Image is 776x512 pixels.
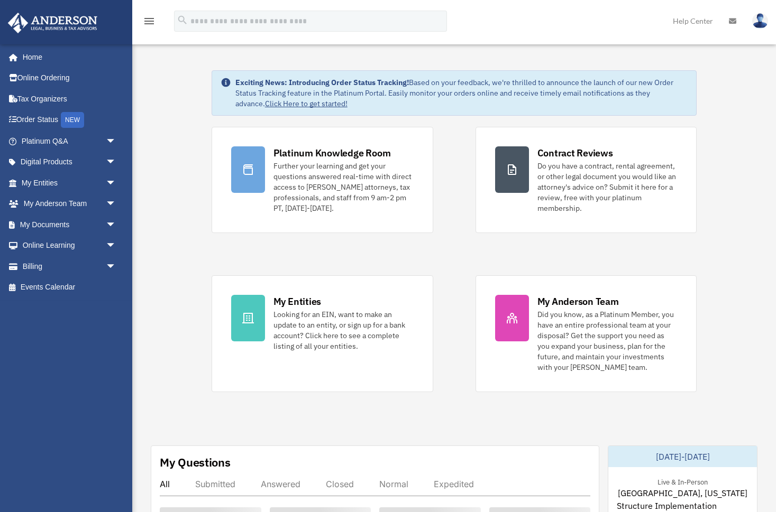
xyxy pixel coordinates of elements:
[326,479,354,489] div: Closed
[273,161,414,213] div: Further your learning and get your questions answered real-time with direct access to [PERSON_NAM...
[106,214,127,236] span: arrow_drop_down
[7,109,132,131] a: Order StatusNEW
[434,479,474,489] div: Expedited
[752,13,768,29] img: User Pic
[212,127,433,233] a: Platinum Knowledge Room Further your learning and get your questions answered real-time with dire...
[273,146,391,160] div: Platinum Knowledge Room
[618,487,747,499] span: [GEOGRAPHIC_DATA], [US_STATE]
[61,112,84,128] div: NEW
[7,46,127,68] a: Home
[537,295,619,308] div: My Anderson Team
[195,479,235,489] div: Submitted
[177,14,188,26] i: search
[7,172,132,193] a: My Entitiesarrow_drop_down
[5,13,101,33] img: Anderson Advisors Platinum Portal
[235,78,409,87] strong: Exciting News: Introducing Order Status Tracking!
[273,309,414,351] div: Looking for an EIN, want to make an update to an entity, or sign up for a bank account? Click her...
[106,152,127,173] span: arrow_drop_down
[7,68,132,89] a: Online Ordering
[212,275,433,392] a: My Entities Looking for an EIN, want to make an update to an entity, or sign up for a bank accoun...
[106,193,127,215] span: arrow_drop_down
[106,256,127,277] span: arrow_drop_down
[608,446,757,467] div: [DATE]-[DATE]
[106,172,127,194] span: arrow_drop_down
[106,235,127,257] span: arrow_drop_down
[476,275,697,392] a: My Anderson Team Did you know, as a Platinum Member, you have an entire professional team at your...
[160,479,170,489] div: All
[7,131,132,152] a: Platinum Q&Aarrow_drop_down
[143,15,156,27] i: menu
[265,99,348,108] a: Click Here to get started!
[476,127,697,233] a: Contract Reviews Do you have a contract, rental agreement, or other legal document you would like...
[537,161,678,213] div: Do you have a contract, rental agreement, or other legal document you would like an attorney's ad...
[7,277,132,298] a: Events Calendar
[235,77,688,109] div: Based on your feedback, we're thrilled to announce the launch of our new Order Status Tracking fe...
[537,309,678,373] div: Did you know, as a Platinum Member, you have an entire professional team at your disposal? Get th...
[7,214,132,235] a: My Documentsarrow_drop_down
[273,295,321,308] div: My Entities
[106,131,127,152] span: arrow_drop_down
[649,476,716,487] div: Live & In-Person
[379,479,408,489] div: Normal
[143,18,156,27] a: menu
[7,256,132,277] a: Billingarrow_drop_down
[7,235,132,256] a: Online Learningarrow_drop_down
[7,193,132,215] a: My Anderson Teamarrow_drop_down
[7,88,132,109] a: Tax Organizers
[261,479,300,489] div: Answered
[160,454,231,470] div: My Questions
[537,146,613,160] div: Contract Reviews
[7,152,132,173] a: Digital Productsarrow_drop_down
